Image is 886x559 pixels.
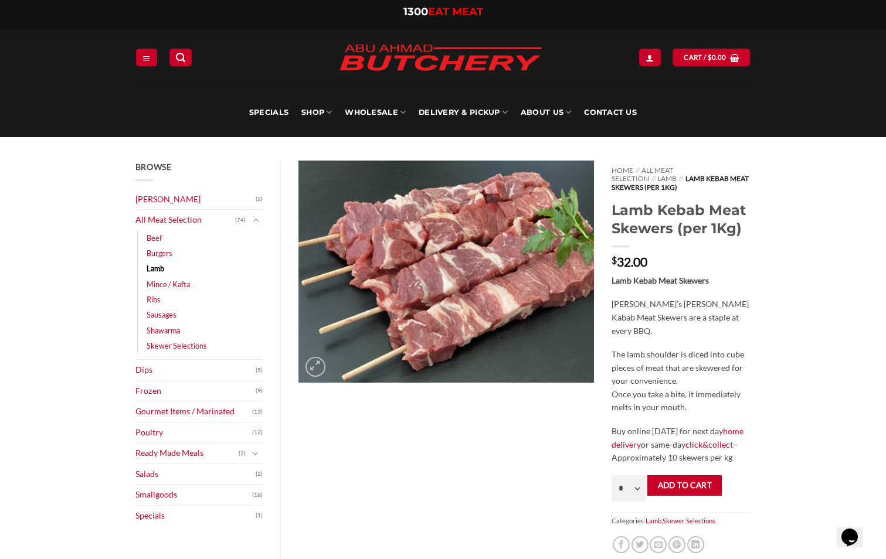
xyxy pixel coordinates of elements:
[256,465,263,483] span: (2)
[147,277,190,292] a: Mince / Kafta
[613,536,630,553] a: Share on Facebook
[639,49,660,66] a: Login
[147,292,161,307] a: Ribs
[612,512,751,529] span: Categories: ,
[256,362,263,379] span: (5)
[837,512,874,547] iframe: chat widget
[657,174,677,183] a: Lamb
[646,517,661,524] a: Lamb
[135,443,239,463] a: Ready Made Meals
[403,5,483,18] a: 1300EAT MEAT
[612,426,744,449] a: home delivery
[169,49,192,66] a: Search
[252,424,263,441] span: (12)
[135,162,172,172] span: Browse
[650,536,667,553] a: Email to a Friend
[651,174,656,183] span: //
[345,88,406,137] a: Wholesale
[256,382,263,400] span: (9)
[249,447,263,460] button: Toggle
[147,338,207,353] a: Skewer Selections
[147,246,172,261] a: Burgers
[612,425,751,465] p: Buy online [DATE] for next day or same-day – Approximately 10 skewers per kg
[668,536,685,553] a: Pin on Pinterest
[136,49,157,66] a: Menu
[632,536,649,553] a: Share on Twitter
[249,214,263,227] button: Toggle
[612,166,673,183] a: All Meat Selection
[663,517,715,524] a: Skewer Selections
[708,52,712,63] span: $
[612,255,617,265] span: $
[135,464,256,485] a: Salads
[329,36,552,81] img: Abu Ahmad Butchery
[147,307,176,322] a: Sausages
[647,475,722,496] button: Add to cart
[147,323,180,338] a: Shawarma
[301,88,332,137] a: SHOP
[235,212,246,229] span: (74)
[612,275,709,285] strong: Lamb Kebab Meat Skewers
[239,445,246,462] span: (2)
[584,88,637,137] a: Contact Us
[612,201,751,237] h1: Lamb Kebab Meat Skewers (per 1Kg)
[135,360,256,380] a: Dips
[135,189,256,210] a: [PERSON_NAME]
[135,485,253,505] a: Smallgoods
[673,49,750,66] a: View cart
[147,261,164,276] a: Lamb
[521,88,571,137] a: About Us
[135,422,253,443] a: Poultry
[708,53,727,61] bdi: 0.00
[687,536,704,553] a: Share on LinkedIn
[419,88,508,137] a: Delivery & Pickup
[252,486,263,504] span: (18)
[612,174,748,191] span: Lamb Kebab Meat Skewers (per 1Kg)
[256,507,263,524] span: (1)
[679,174,683,183] span: //
[684,52,726,63] span: Cart /
[428,5,483,18] span: EAT MEAT
[256,190,263,208] span: (2)
[636,166,640,175] span: //
[685,439,733,449] a: click&collect
[612,348,751,414] p: The lamb shoulder is diced into cube pieces of meat that are skewered for your convenience. Once ...
[135,381,256,401] a: Frozen
[135,401,253,422] a: Gourmet Items / Marinated
[305,357,325,377] a: Zoom
[403,5,428,18] span: 1300
[612,298,751,338] p: [PERSON_NAME]’s [PERSON_NAME] Kabab Meat Skewers are a staple at every BBQ.
[147,230,162,246] a: Beef
[298,161,594,383] img: Lamb Kebab Meat Skewers (per 1Kg)
[135,506,256,526] a: Specials
[135,210,236,230] a: All Meat Selection
[612,166,633,175] a: Home
[252,403,263,421] span: (13)
[249,88,288,137] a: Specials
[612,254,647,269] bdi: 32.00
